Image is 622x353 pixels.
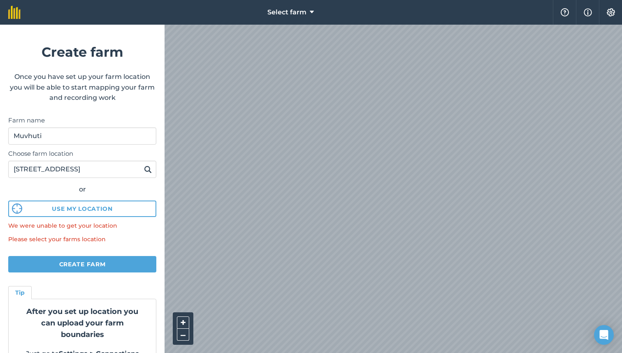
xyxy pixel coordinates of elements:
[8,201,156,217] button: Use my location
[8,127,156,145] input: Farm name
[177,316,189,329] button: +
[15,288,25,297] h4: Tip
[8,72,156,103] p: Once you have set up your farm location you will be able to start mapping your farm and recording...
[8,42,156,62] h1: Create farm
[8,184,156,195] div: or
[8,235,156,244] div: Please select your farms location
[8,115,156,125] label: Farm name
[26,307,138,339] strong: After you set up location you can upload your farm boundaries
[560,8,570,16] img: A question mark icon
[8,161,156,178] input: Enter your farm’s address
[8,221,156,230] p: We were unable to get your location
[144,164,152,174] img: svg+xml;base64,PHN2ZyB4bWxucz0iaHR0cDovL3d3dy53My5vcmcvMjAwMC9zdmciIHdpZHRoPSIxOSIgaGVpZ2h0PSIyNC...
[12,203,22,214] img: svg%3e
[8,256,156,272] button: Create farm
[594,325,614,345] div: Open Intercom Messenger
[606,8,616,16] img: A cog icon
[8,149,156,159] label: Choose farm location
[267,7,306,17] span: Select farm
[584,7,592,17] img: svg+xml;base64,PHN2ZyB4bWxucz0iaHR0cDovL3d3dy53My5vcmcvMjAwMC9zdmciIHdpZHRoPSIxNyIgaGVpZ2h0PSIxNy...
[8,6,21,19] img: fieldmargin Logo
[177,329,189,341] button: –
